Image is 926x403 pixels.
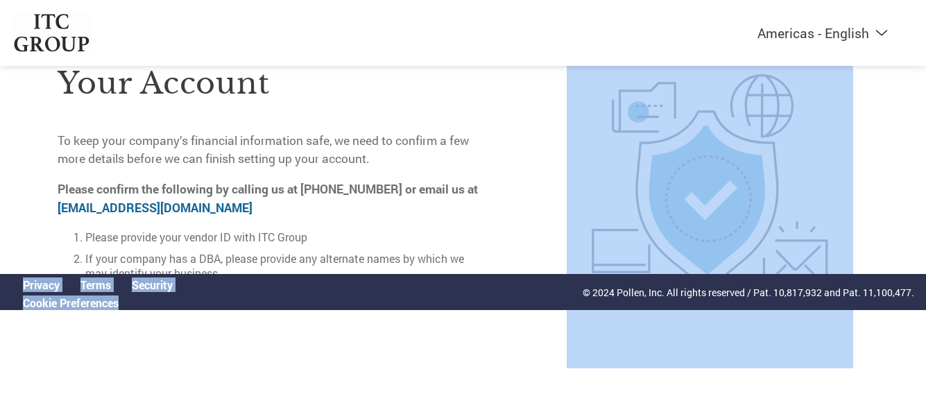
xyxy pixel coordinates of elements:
li: Please provide your vendor ID with ITC Group [85,230,488,244]
a: Privacy [23,277,60,292]
p: © 2024 Pollen, Inc. All rights reserved / Pat. 10,817,932 and Pat. 11,100,477. [583,285,914,300]
a: Cookie Preferences, opens a dedicated popup modal window [23,295,119,310]
strong: Please confirm the following by calling us at [PHONE_NUMBER] or email us at [58,181,478,215]
a: [EMAIL_ADDRESS][DOMAIN_NAME] [58,200,252,216]
a: Security [132,277,173,292]
div: Open Cookie Preferences Modal [12,295,183,310]
p: To keep your company’s financial information safe, we need to confirm a few more details before w... [58,132,488,169]
a: Terms [80,277,111,292]
li: If your company has a DBA, please provide any alternate names by which we may identify your business [85,251,488,280]
img: ITC Group [12,14,92,52]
